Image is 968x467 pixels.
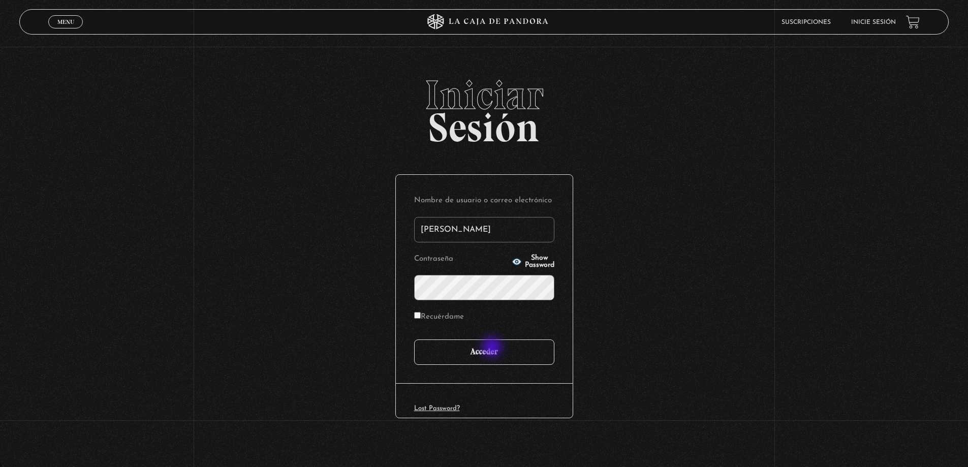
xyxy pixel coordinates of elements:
[414,193,554,209] label: Nombre de usuario o correo electrónico
[414,312,421,319] input: Recuérdame
[19,75,949,115] span: Iniciar
[512,255,554,269] button: Show Password
[525,255,554,269] span: Show Password
[414,405,460,412] a: Lost Password?
[906,15,920,29] a: View your shopping cart
[414,252,509,267] label: Contraseña
[414,309,464,325] label: Recuérdame
[57,19,74,25] span: Menu
[782,19,831,25] a: Suscripciones
[54,27,78,35] span: Cerrar
[851,19,896,25] a: Inicie sesión
[19,75,949,140] h2: Sesión
[414,339,554,365] input: Acceder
